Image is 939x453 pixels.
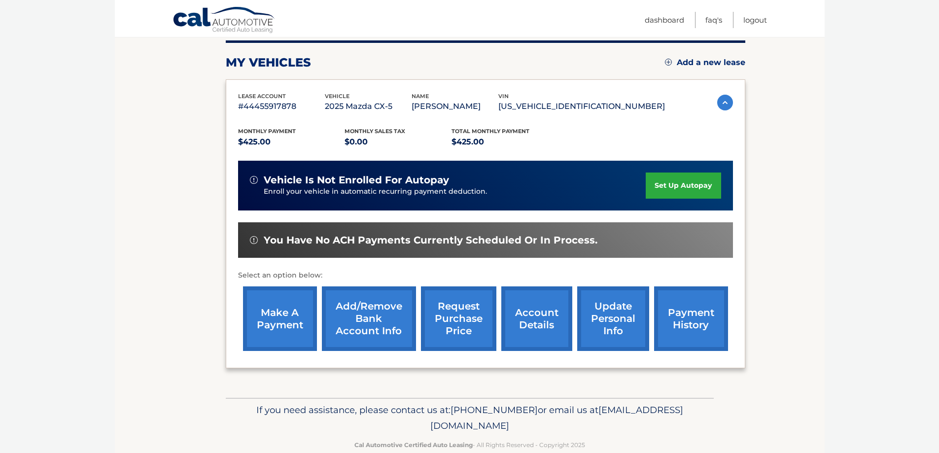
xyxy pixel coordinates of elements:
[501,286,572,351] a: account details
[345,128,405,135] span: Monthly sales Tax
[498,100,665,113] p: [US_VEHICLE_IDENTIFICATION_NUMBER]
[577,286,649,351] a: update personal info
[717,95,733,110] img: accordion-active.svg
[743,12,767,28] a: Logout
[243,286,317,351] a: make a payment
[452,135,558,149] p: $425.00
[232,402,707,434] p: If you need assistance, please contact us at: or email us at
[498,93,509,100] span: vin
[325,100,412,113] p: 2025 Mazda CX-5
[264,174,449,186] span: vehicle is not enrolled for autopay
[345,135,452,149] p: $0.00
[232,440,707,450] p: - All Rights Reserved - Copyright 2025
[173,6,276,35] a: Cal Automotive
[412,100,498,113] p: [PERSON_NAME]
[238,100,325,113] p: #44455917878
[421,286,496,351] a: request purchase price
[665,58,745,68] a: Add a new lease
[325,93,349,100] span: vehicle
[250,236,258,244] img: alert-white.svg
[264,234,597,246] span: You have no ACH payments currently scheduled or in process.
[322,286,416,351] a: Add/Remove bank account info
[451,404,538,416] span: [PHONE_NUMBER]
[705,12,722,28] a: FAQ's
[238,93,286,100] span: lease account
[645,12,684,28] a: Dashboard
[250,176,258,184] img: alert-white.svg
[646,173,721,199] a: set up autopay
[354,441,473,449] strong: Cal Automotive Certified Auto Leasing
[430,404,683,431] span: [EMAIL_ADDRESS][DOMAIN_NAME]
[226,55,311,70] h2: my vehicles
[452,128,529,135] span: Total Monthly Payment
[665,59,672,66] img: add.svg
[412,93,429,100] span: name
[238,128,296,135] span: Monthly Payment
[238,270,733,281] p: Select an option below:
[238,135,345,149] p: $425.00
[264,186,646,197] p: Enroll your vehicle in automatic recurring payment deduction.
[654,286,728,351] a: payment history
